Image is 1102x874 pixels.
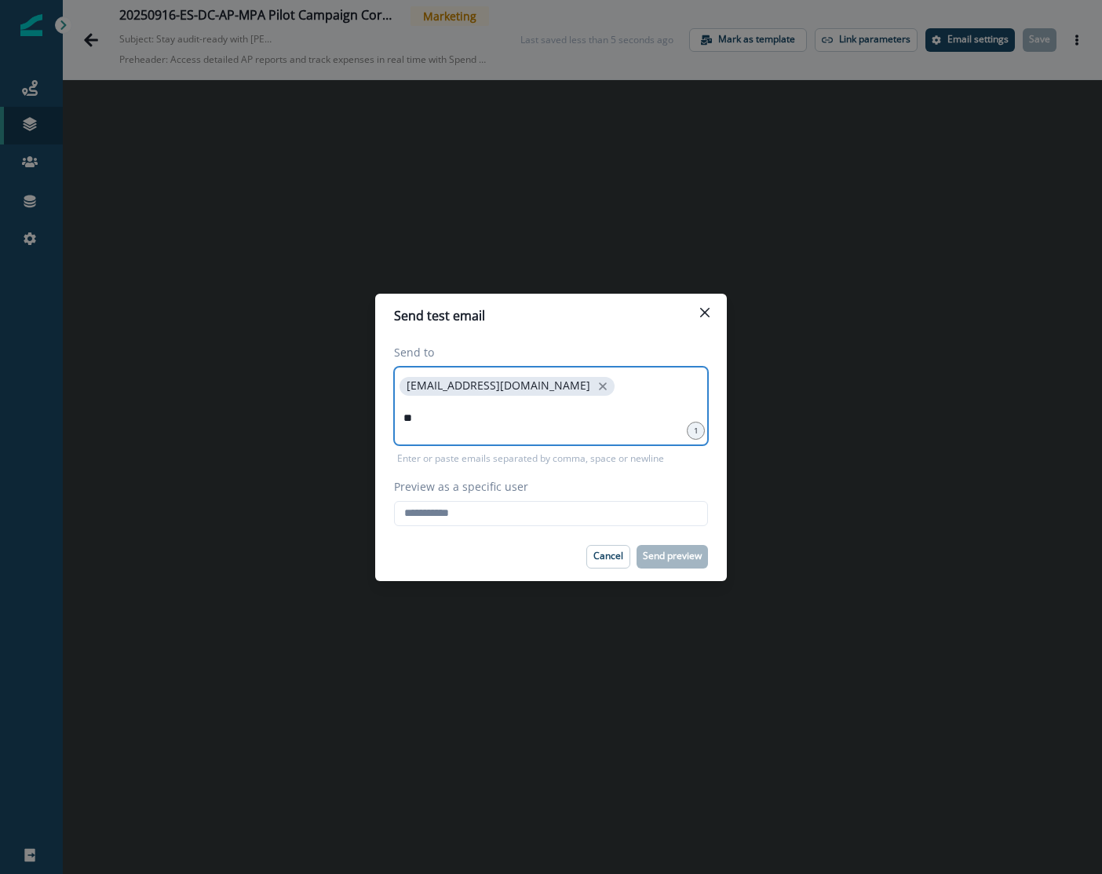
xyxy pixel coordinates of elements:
[595,378,611,394] button: close
[394,452,667,466] p: Enter or paste emails separated by comma, space or newline
[643,550,702,561] p: Send preview
[394,306,485,325] p: Send test email
[394,478,699,495] label: Preview as a specific user
[394,344,699,360] label: Send to
[407,379,590,393] p: [EMAIL_ADDRESS][DOMAIN_NAME]
[593,550,623,561] p: Cancel
[586,545,630,569] button: Cancel
[637,545,708,569] button: Send preview
[687,422,705,440] div: 1
[692,300,717,325] button: Close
